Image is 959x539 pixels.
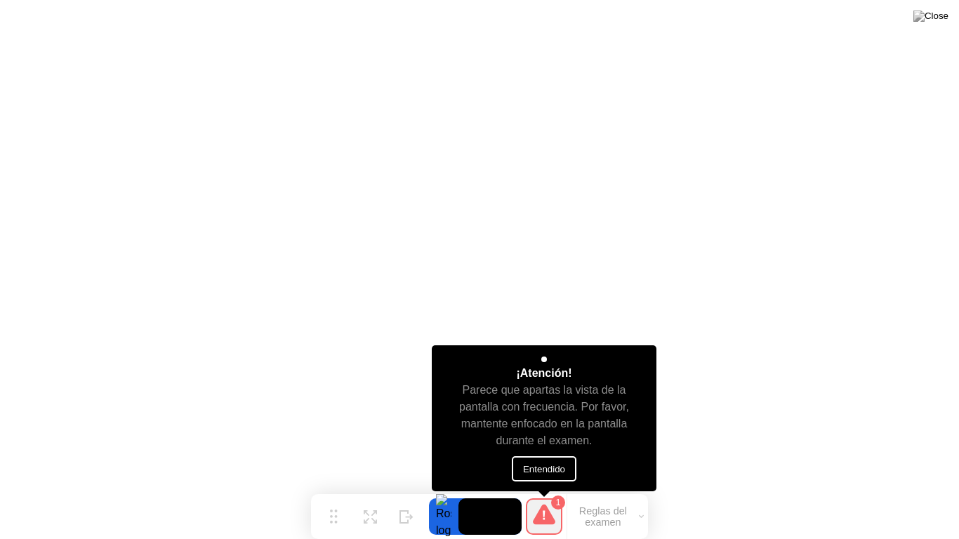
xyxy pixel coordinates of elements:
button: Entendido [512,456,576,481]
div: Parece que apartas la vista de la pantalla con frecuencia. Por favor, mantente enfocado en la pan... [444,382,644,449]
button: Reglas del examen [567,505,648,528]
img: Close [913,11,948,22]
div: ¡Atención! [516,365,571,382]
div: 1 [551,495,565,510]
